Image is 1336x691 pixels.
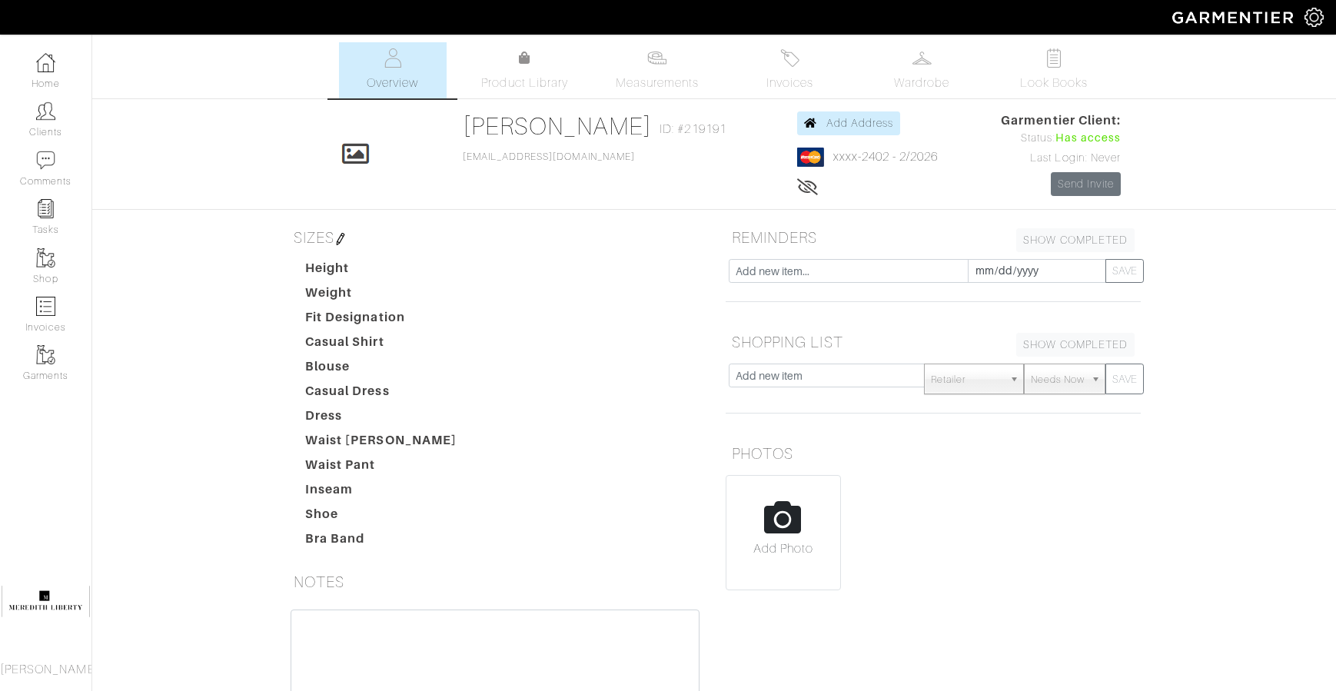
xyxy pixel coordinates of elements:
[1001,130,1121,147] div: Status:
[1045,48,1064,68] img: todo-9ac3debb85659649dc8f770b8b6100bb5dab4b48dedcbae339e5042a72dfd3cc.svg
[334,233,347,245] img: pen-cf24a1663064a2ec1b9c1bd2387e9de7a2fa800b781884d57f21acf72779bad2.png
[726,438,1141,469] h5: PHOTOS
[294,382,469,407] dt: Casual Dress
[36,199,55,218] img: reminder-icon-8004d30b9f0a5d33ae49ab947aed9ed385cf756f9e5892f1edd6e32f2345188e.png
[912,48,932,68] img: wardrobe-487a4870c1b7c33e795ec22d11cfc2ed9d08956e64fb3008fe2437562e282088.svg
[294,505,469,530] dt: Shoe
[603,42,712,98] a: Measurements
[36,101,55,121] img: clients-icon-6bae9207a08558b7cb47a8932f037763ab4055f8c8b6bfacd5dc20c3e0201464.png
[294,530,469,554] dt: Bra Band
[36,53,55,72] img: dashboard-icon-dbcd8f5a0b271acd01030246c82b418ddd0df26cd7fceb0bd07c9910d44c42f6.png
[294,407,469,431] dt: Dress
[463,112,653,140] a: [PERSON_NAME]
[471,49,579,92] a: Product Library
[1000,42,1108,98] a: Look Books
[931,364,1003,395] span: Retailer
[868,42,975,98] a: Wardrobe
[660,120,726,138] span: ID: #219191
[294,357,469,382] dt: Blouse
[1051,172,1122,196] a: Send Invite
[287,566,703,597] h5: NOTES
[339,42,447,98] a: Overview
[36,151,55,170] img: comment-icon-a0a6a9ef722e966f86d9cbdc48e553b5cf19dbc54f86b18d962a5391bc8f6eb6.png
[463,151,635,162] a: [EMAIL_ADDRESS][DOMAIN_NAME]
[294,480,469,505] dt: Inseam
[36,345,55,364] img: garments-icon-b7da505a4dc4fd61783c78ac3ca0ef83fa9d6f193b1c9dc38574b1d14d53ca28.png
[780,48,799,68] img: orders-27d20c2124de7fd6de4e0e44c1d41de31381a507db9b33961299e4e07d508b8c.svg
[1304,8,1324,27] img: gear-icon-white-bd11855cb880d31180b6d7d6211b90ccbf57a29d726f0c71d8c61bd08dd39cc2.png
[647,48,666,68] img: measurements-466bbee1fd09ba9460f595b01e5d73f9e2bff037440d3c8f018324cb6cdf7a4a.svg
[481,74,568,92] span: Product Library
[1016,333,1135,357] a: SHOW COMPLETED
[294,259,469,284] dt: Height
[1165,4,1304,31] img: garmentier-logo-header-white-b43fb05a5012e4ada735d5af1a66efaba907eab6374d6393d1fbf88cb4ef424d.png
[294,308,469,333] dt: Fit Designation
[1055,130,1122,147] span: Has access
[797,111,901,135] a: Add Address
[36,297,55,316] img: orders-icon-0abe47150d42831381b5fb84f609e132dff9fe21cb692f30cb5eec754e2cba89.png
[1031,364,1085,395] span: Needs Now
[833,150,939,164] a: xxxx-2402 - 2/2026
[1105,364,1144,394] button: SAVE
[294,284,469,308] dt: Weight
[729,364,925,387] input: Add new item
[1016,228,1135,252] a: SHOW COMPLETED
[383,48,402,68] img: basicinfo-40fd8af6dae0f16599ec9e87c0ef1c0a1fdea2edbe929e3d69a839185d80c458.svg
[367,74,418,92] span: Overview
[1001,150,1121,167] div: Last Login: Never
[1001,111,1121,130] span: Garmentier Client:
[616,74,700,92] span: Measurements
[797,148,824,167] img: mastercard-2c98a0d54659f76b027c6839bea21931c3e23d06ea5b2b5660056f2e14d2f154.png
[826,117,894,129] span: Add Address
[729,259,969,283] input: Add new item...
[294,333,469,357] dt: Casual Shirt
[736,42,843,98] a: Invoices
[36,248,55,267] img: garments-icon-b7da505a4dc4fd61783c78ac3ca0ef83fa9d6f193b1c9dc38574b1d14d53ca28.png
[766,74,813,92] span: Invoices
[726,222,1141,253] h5: REMINDERS
[726,327,1141,357] h5: SHOPPING LIST
[894,74,949,92] span: Wardrobe
[294,431,469,456] dt: Waist [PERSON_NAME]
[294,456,469,480] dt: Waist Pant
[1020,74,1088,92] span: Look Books
[1105,259,1144,283] button: SAVE
[287,222,703,253] h5: SIZES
